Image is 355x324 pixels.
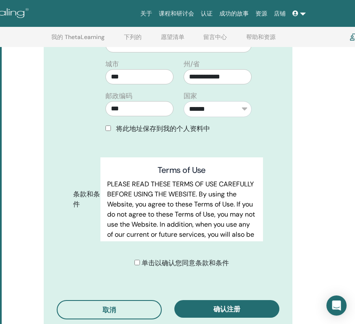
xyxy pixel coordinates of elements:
a: 资源 [252,6,271,21]
label: 国家 [184,91,197,101]
button: 取消 [57,300,162,319]
a: 我的 ThetaLearning [51,34,105,47]
a: 店铺 [271,6,289,21]
label: 城市 [105,59,119,69]
span: 将此地址保存到我的个人资料中 [116,124,210,133]
a: 愿望清单 [161,34,184,47]
a: 下列的 [124,34,142,47]
span: 单击以确认您同意条款和条件 [142,259,229,267]
a: 课程和研讨会 [155,6,197,21]
span: 取消 [103,306,116,314]
div: Open Intercom Messenger [326,295,347,316]
h3: Terms of Use [107,164,256,176]
a: 成功的故事 [216,6,252,21]
p: PLEASE READ THESE TERMS OF USE CAREFULLY BEFORE USING THE WEBSITE. By using the Website, you agre... [107,179,256,290]
label: 条款和条件 [67,186,100,212]
a: 认证 [197,6,216,21]
a: 帮助和资源 [246,34,276,47]
a: 关于 [137,6,155,21]
label: 州/省 [184,59,200,69]
span: 确认注册 [213,305,240,314]
label: 邮政编码 [105,91,132,101]
a: 留言中心 [203,34,227,47]
button: 确认注册 [174,300,279,318]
